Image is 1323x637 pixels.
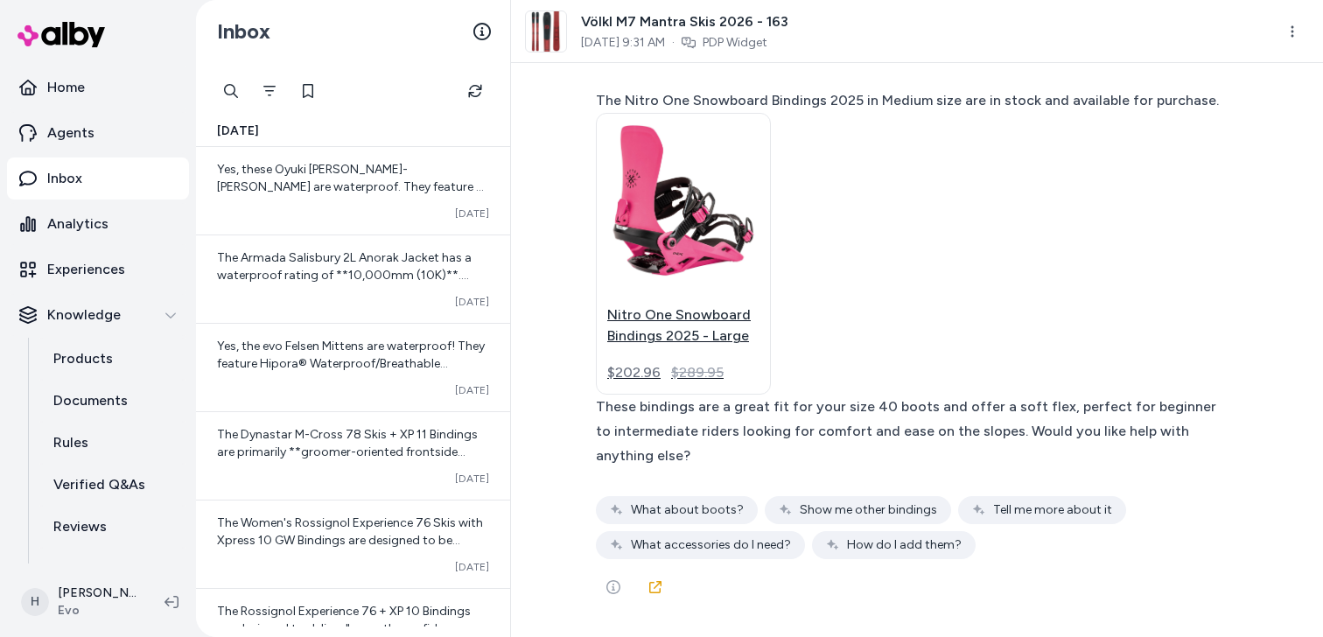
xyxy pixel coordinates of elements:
div: The Nitro One Snowboard Bindings 2025 in Medium size are in stock and available for purchase. [596,88,1221,113]
div: These bindings are a great fit for your size 40 boots and offer a soft flex, perfect for beginner... [596,395,1221,468]
a: Home [7,66,189,108]
button: Filter [252,73,287,108]
img: alby Logo [17,22,105,47]
img: Nitro One Snowboard Bindings 2025 - Large [607,124,759,276]
span: $289.95 [671,362,724,383]
span: · [672,34,675,52]
span: What about boots? [631,501,744,519]
a: Agents [7,112,189,154]
a: Rules [36,422,189,464]
span: [DATE] [217,122,259,140]
p: Knowledge [47,304,121,325]
span: How do I add them? [847,536,962,554]
a: Verified Q&As [36,464,189,506]
span: Völkl M7 Mantra Skis 2026 - 163 [581,11,788,32]
p: Survey Questions [53,558,169,579]
button: Knowledge [7,294,189,336]
p: Experiences [47,259,125,280]
span: [DATE] [455,560,489,574]
p: Analytics [47,213,108,234]
span: [DATE] 9:31 AM [581,34,665,52]
p: Agents [47,122,94,143]
a: Nitro One Snowboard Bindings 2025 - LargeNitro One Snowboard Bindings 2025 - Large$202.96$289.95 [596,113,771,395]
p: Home [47,77,85,98]
a: The Armada Salisbury 2L Anorak Jacket has a waterproof rating of **10,000mm (10K)**. According to... [196,234,510,323]
p: Nitro One Snowboard Bindings 2025 - Large [607,304,759,346]
p: Reviews [53,516,107,537]
span: Show me other bindings [800,501,937,519]
img: clone.jpg [526,11,566,52]
a: Analytics [7,203,189,245]
a: Documents [36,380,189,422]
a: Reviews [36,506,189,548]
h2: Inbox [217,18,270,45]
a: The Dynastar M-Cross 78 Skis + XP 11 Bindings are primarily **groomer-oriented frontside skis**, ... [196,411,510,500]
a: Products [36,338,189,380]
span: [DATE] [455,295,489,309]
p: [PERSON_NAME] [58,584,136,602]
button: Refresh [458,73,493,108]
p: Documents [53,390,128,411]
button: H[PERSON_NAME]Evo [10,574,150,630]
span: [DATE] [455,206,489,220]
span: Evo [58,602,136,619]
span: What accessories do I need? [631,536,791,554]
p: Inbox [47,168,82,189]
a: Yes, the evo Felsen Mittens are waterproof! They feature Hipora® Waterproof/Breathable Membranes ... [196,323,510,411]
a: Inbox [7,157,189,199]
a: The Women's Rossignol Experience 76 Skis with Xpress 10 GW Bindings are designed to be versatile ... [196,500,510,588]
span: The Dynastar M-Cross 78 Skis + XP 11 Bindings are primarily **groomer-oriented frontside skis**, ... [217,427,488,617]
p: Verified Q&As [53,474,145,495]
span: Yes, these Oyuki [PERSON_NAME]-[PERSON_NAME] are waterproof. They feature a [PERSON_NAME]-TEX Wat... [217,162,484,229]
p: Products [53,348,113,369]
span: The Armada Salisbury 2L Anorak Jacket has a waterproof rating of **10,000mm (10K)**. According to... [217,250,486,388]
span: Yes, the evo Felsen Mittens are waterproof! They feature Hipora® Waterproof/Breathable Membranes ... [217,339,485,388]
a: Survey Questions [36,548,189,590]
a: Experiences [7,248,189,290]
span: H [21,588,49,616]
p: Rules [53,432,88,453]
button: See more [596,570,631,605]
span: [DATE] [455,383,489,397]
span: [DATE] [455,472,489,486]
a: Yes, these Oyuki [PERSON_NAME]-[PERSON_NAME] are waterproof. They feature a [PERSON_NAME]-TEX Wat... [196,147,510,234]
span: Tell me more about it [993,501,1112,519]
div: $202.96 [607,362,661,383]
a: PDP Widget [703,34,767,52]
